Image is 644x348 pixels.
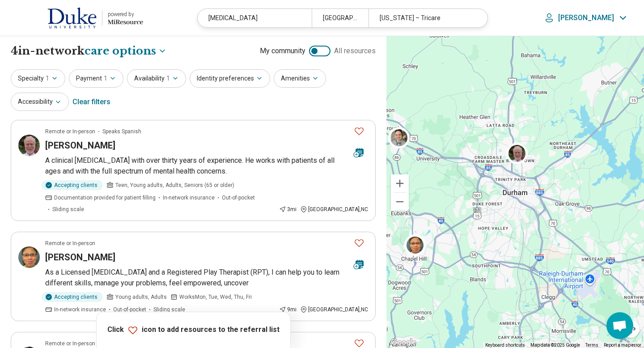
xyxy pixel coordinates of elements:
[312,9,369,27] div: [GEOGRAPHIC_DATA], [GEOGRAPHIC_DATA]
[153,306,185,314] span: Sliding scale
[85,43,167,59] button: Care options
[350,234,368,252] button: Favorite
[11,93,69,111] button: Accessibility
[279,306,297,314] div: 9 mi
[45,340,95,348] p: Remote or In-person
[115,181,234,189] span: Teen, Young adults, Adults, Seniors (65 or older)
[11,69,65,88] button: Specialty1
[45,267,368,289] p: As a Licensed [MEDICAL_DATA] and a Registered Play Therapist (RPT), I can help you to learn diffe...
[104,74,107,83] span: 1
[530,343,580,348] span: Map data ©2025 Google
[300,205,368,213] div: [GEOGRAPHIC_DATA] , NC
[54,194,156,202] span: Documentation provided for patient filling
[166,74,170,83] span: 1
[11,43,167,59] h1: 4 in-network
[260,46,305,56] span: My community
[179,293,252,301] span: Works Mon, Tue, Wed, Thu, Fri
[198,9,311,27] div: [MEDICAL_DATA]
[85,43,156,59] span: care options
[42,180,103,190] div: Accepting clients
[108,10,143,18] div: powered by
[604,343,641,348] a: Report a map error
[585,343,598,348] a: Terms (opens in new tab)
[45,155,368,177] p: A clinical [MEDICAL_DATA] with over thirty years of experience. He works with patients of all age...
[163,194,215,202] span: In-network insurance
[300,306,368,314] div: [GEOGRAPHIC_DATA] , NC
[391,193,409,211] button: Zoom out
[369,9,482,27] div: [US_STATE] – Tricare
[52,205,84,213] span: Sliding scale
[222,194,255,202] span: Out-of-pocket
[69,69,123,88] button: Payment1
[14,7,143,29] a: Duke Universitypowered by
[47,7,97,29] img: Duke University
[190,69,270,88] button: Identity preferences
[45,251,115,263] h3: [PERSON_NAME]
[350,122,368,140] button: Favorite
[102,127,141,136] span: Speaks Spanish
[45,239,95,247] p: Remote or In-person
[334,46,376,56] span: All resources
[45,139,115,152] h3: [PERSON_NAME]
[606,312,633,339] a: Open chat
[54,306,106,314] span: In-network insurance
[127,69,186,88] button: Availability1
[558,13,614,22] p: [PERSON_NAME]
[107,325,280,335] p: Click icon to add resources to the referral list
[274,69,326,88] button: Amenities
[279,205,297,213] div: 3 mi
[391,174,409,192] button: Zoom in
[42,292,103,302] div: Accepting clients
[46,74,49,83] span: 1
[45,127,95,136] p: Remote or In-person
[72,91,110,113] div: Clear filters
[115,293,167,301] span: Young adults, Adults
[113,306,146,314] span: Out-of-pocket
